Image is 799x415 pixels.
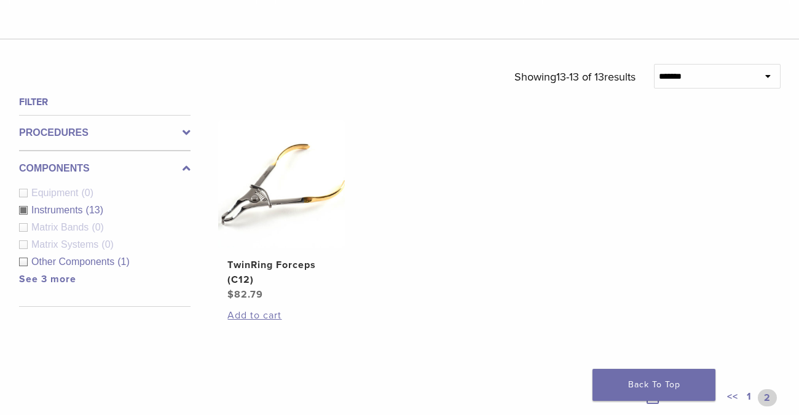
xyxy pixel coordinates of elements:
[227,288,263,301] bdi: 82.79
[758,389,777,406] a: 2
[227,288,234,301] span: $
[117,256,130,267] span: (1)
[556,70,604,84] span: 13-13 of 13
[86,205,103,215] span: (13)
[31,188,82,198] span: Equipment
[31,239,101,250] span: Matrix Systems
[19,161,191,176] label: Components
[31,256,117,267] span: Other Components
[744,389,754,406] a: 1
[92,222,104,232] span: (0)
[592,369,715,401] a: Back To Top
[514,64,636,90] p: Showing results
[19,95,191,109] h4: Filter
[725,389,741,406] a: <<
[31,222,92,232] span: Matrix Bands
[101,239,114,250] span: (0)
[19,125,191,140] label: Procedures
[227,308,335,323] a: Add to cart: “TwinRing Forceps (C12)”
[31,205,86,215] span: Instruments
[218,121,345,301] a: TwinRing Forceps (C12)TwinRing Forceps (C12) $82.79
[227,258,335,287] h2: TwinRing Forceps (C12)
[19,273,76,285] a: See 3 more
[82,188,94,198] span: (0)
[218,121,345,247] img: TwinRing Forceps (C12)
[669,390,712,403] span: Previous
